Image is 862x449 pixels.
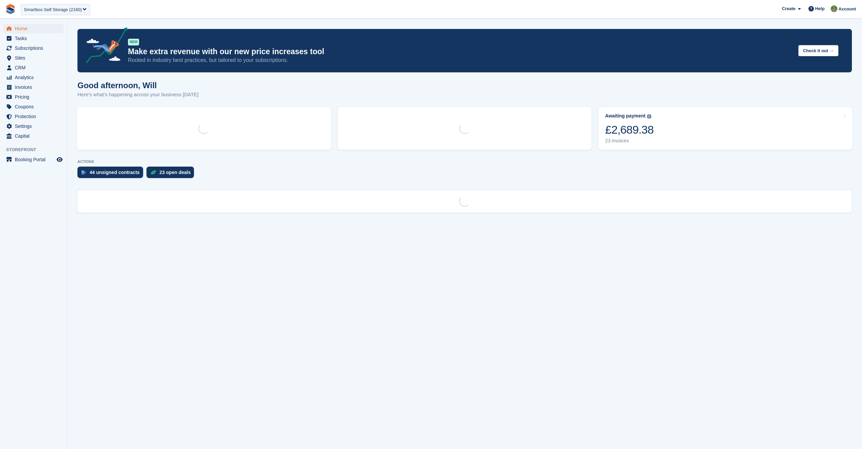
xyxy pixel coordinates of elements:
img: deal-1b604bf984904fb50ccaf53a9ad4b4a5d6e5aea283cecdc64d6e3604feb123c2.svg [151,170,156,175]
span: Sites [15,53,55,63]
span: Account [838,6,856,12]
a: menu [3,24,64,33]
a: menu [3,63,64,72]
span: Subscriptions [15,43,55,53]
a: menu [3,131,64,141]
div: NEW [128,39,139,45]
a: menu [3,102,64,111]
p: Make extra revenue with our new price increases tool [128,47,793,57]
img: price-adjustments-announcement-icon-8257ccfd72463d97f412b2fc003d46551f7dbcb40ab6d574587a9cd5c0d94... [80,27,128,66]
a: menu [3,122,64,131]
button: Check it out → [798,45,838,56]
div: 23 invoices [605,138,654,144]
span: Settings [15,122,55,131]
span: Home [15,24,55,33]
div: £2,689.38 [605,123,654,137]
a: 23 open deals [146,167,198,181]
div: 23 open deals [160,170,191,175]
img: contract_signature_icon-13c848040528278c33f63329250d36e43548de30e8caae1d1a13099fd9432cc5.svg [81,170,86,174]
a: menu [3,82,64,92]
a: menu [3,34,64,43]
div: Awaiting payment [605,113,645,119]
span: Storefront [6,146,67,153]
a: menu [3,43,64,53]
span: Help [815,5,825,12]
span: Analytics [15,73,55,82]
span: CRM [15,63,55,72]
span: Protection [15,112,55,121]
a: menu [3,155,64,164]
img: Will McNeilly [831,5,837,12]
a: menu [3,53,64,63]
a: menu [3,73,64,82]
a: menu [3,92,64,102]
span: Coupons [15,102,55,111]
div: Smartbox Self Storage (2160) [24,6,82,13]
div: 44 unsigned contracts [90,170,140,175]
h1: Good afternoon, Will [77,81,199,90]
span: Invoices [15,82,55,92]
a: menu [3,112,64,121]
a: Preview store [56,156,64,164]
span: Tasks [15,34,55,43]
span: Create [782,5,795,12]
a: Awaiting payment £2,689.38 23 invoices [598,107,853,150]
span: Capital [15,131,55,141]
p: Rooted in industry best practices, but tailored to your subscriptions. [128,57,793,64]
img: icon-info-grey-7440780725fd019a000dd9b08b2336e03edf1995a4989e88bcd33f0948082b44.svg [647,114,651,118]
p: Here's what's happening across your business [DATE] [77,91,199,99]
img: stora-icon-8386f47178a22dfd0bd8f6a31ec36ba5ce8667c1dd55bd0f319d3a0aa187defe.svg [5,4,15,14]
p: ACTIONS [77,160,852,164]
span: Pricing [15,92,55,102]
span: Booking Portal [15,155,55,164]
a: 44 unsigned contracts [77,167,146,181]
